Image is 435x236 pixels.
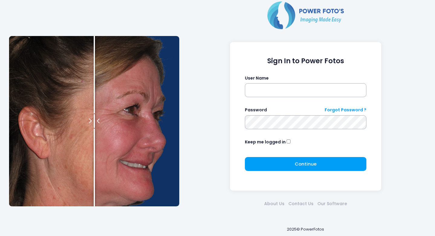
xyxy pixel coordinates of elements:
[245,75,269,81] label: User Name
[325,107,366,113] a: Forgot Password ?
[245,57,367,65] h1: Sign In to Power Fotos
[245,107,267,113] label: Password
[262,201,286,207] a: About Us
[286,201,315,207] a: Contact Us
[295,161,317,167] span: Continue
[245,157,367,171] button: Continue
[315,201,349,207] a: Our Software
[245,139,286,145] label: Keep me logged in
